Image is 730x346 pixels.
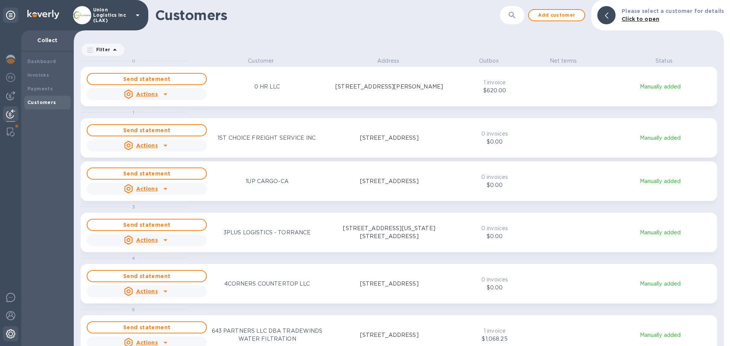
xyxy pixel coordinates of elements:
[470,224,519,232] p: 0 invoices
[6,73,15,82] img: Foreign exchange
[94,272,200,281] span: Send statement
[535,11,578,20] span: Add customer
[246,177,289,185] p: 1UP CARGO-CA
[470,181,519,189] p: $0.00
[81,161,717,201] button: Send statementActions1UP CARGO-CA[STREET_ADDRESS]0 invoices$0.00Manually added
[94,169,200,178] span: Send statement
[360,331,419,339] p: [STREET_ADDRESS]
[136,237,158,243] u: Actions
[470,335,519,343] p: $1,068.25
[224,229,311,237] p: 3PLUS LOGISTICS - TORRANCE
[87,124,207,136] button: Send statement
[217,134,317,142] p: 1ST CHOICE FREIGHT SERVICE INC.
[87,270,207,282] button: Send statement
[133,109,134,115] span: 1
[27,100,56,105] b: Customers
[27,72,49,78] b: Invoices
[27,10,59,19] img: Logo
[470,232,519,240] p: $0.00
[608,331,713,339] p: Manually added
[470,87,519,95] p: $620.00
[470,79,519,87] p: 1 invoice
[87,167,207,180] button: Send statement
[27,58,56,64] b: Dashboard
[470,284,519,292] p: $0.00
[94,74,200,84] span: Send statement
[132,204,135,210] span: 3
[81,67,717,106] button: Send statementActions0 HR LLC[STREET_ADDRESS][PERSON_NAME]1 invoice$620.00Manually added
[94,126,200,135] span: Send statement
[155,7,451,23] h1: Customers
[81,57,724,346] div: grid
[132,58,135,64] span: 0
[528,9,585,21] button: Add customer
[136,91,158,97] u: Actions
[94,323,200,332] span: Send statement
[93,7,131,23] p: Union Logistics Inc (LAX)
[27,86,53,92] b: Payments
[136,340,158,346] u: Actions
[81,118,717,158] button: Send statementActions1ST CHOICE FREIGHT SERVICE INC.[STREET_ADDRESS]0 invoices$0.00Manually added
[3,8,18,23] div: Unpin categories
[470,173,519,181] p: 0 invoices
[608,177,713,185] p: Manually added
[622,8,724,14] b: Please select a customer for details
[470,276,519,284] p: 0 invoices
[87,73,207,85] button: Send statement
[608,229,713,237] p: Manually added
[608,134,713,142] p: Manually added
[360,177,419,185] p: [STREET_ADDRESS]
[608,280,713,288] p: Manually added
[132,307,135,312] span: 6
[224,280,310,288] p: 4CORNERS COUNTERTOP LLC
[81,213,717,252] button: Send statementActions3PLUS LOGISTICS - TORRANCE[STREET_ADDRESS][US_STATE] [STREET_ADDRESS]0 invoi...
[81,264,717,303] button: Send statementActions4CORNERS COUNTERTOP LLC[STREET_ADDRESS]0 invoices$0.00Manually added
[470,130,519,138] p: 0 invoices
[254,83,280,91] p: 0 HR LLC
[360,134,419,142] p: [STREET_ADDRESS]
[470,138,519,146] p: $0.00
[93,46,110,53] p: Filter
[94,220,200,229] span: Send statement
[622,16,659,22] b: Click to open
[608,83,713,91] p: Manually added
[537,57,590,65] p: Net terms
[335,57,441,65] p: Address
[470,327,519,335] p: 1 invoice
[335,83,443,91] p: [STREET_ADDRESS][PERSON_NAME]
[208,57,314,65] p: Customer
[136,186,158,192] u: Actions
[207,327,327,343] p: 643 PARTNERS LLC DBA TRADEWINDS WATER FILTRATION
[87,219,207,231] button: Send statement
[462,57,515,65] p: Outbox
[27,36,68,44] p: Collect
[87,321,207,333] button: Send statement
[329,224,450,240] p: [STREET_ADDRESS][US_STATE] [STREET_ADDRESS]
[360,280,419,288] p: [STREET_ADDRESS]
[136,142,158,149] u: Actions
[136,288,158,294] u: Actions
[132,255,135,261] span: 4
[611,57,717,65] p: Status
